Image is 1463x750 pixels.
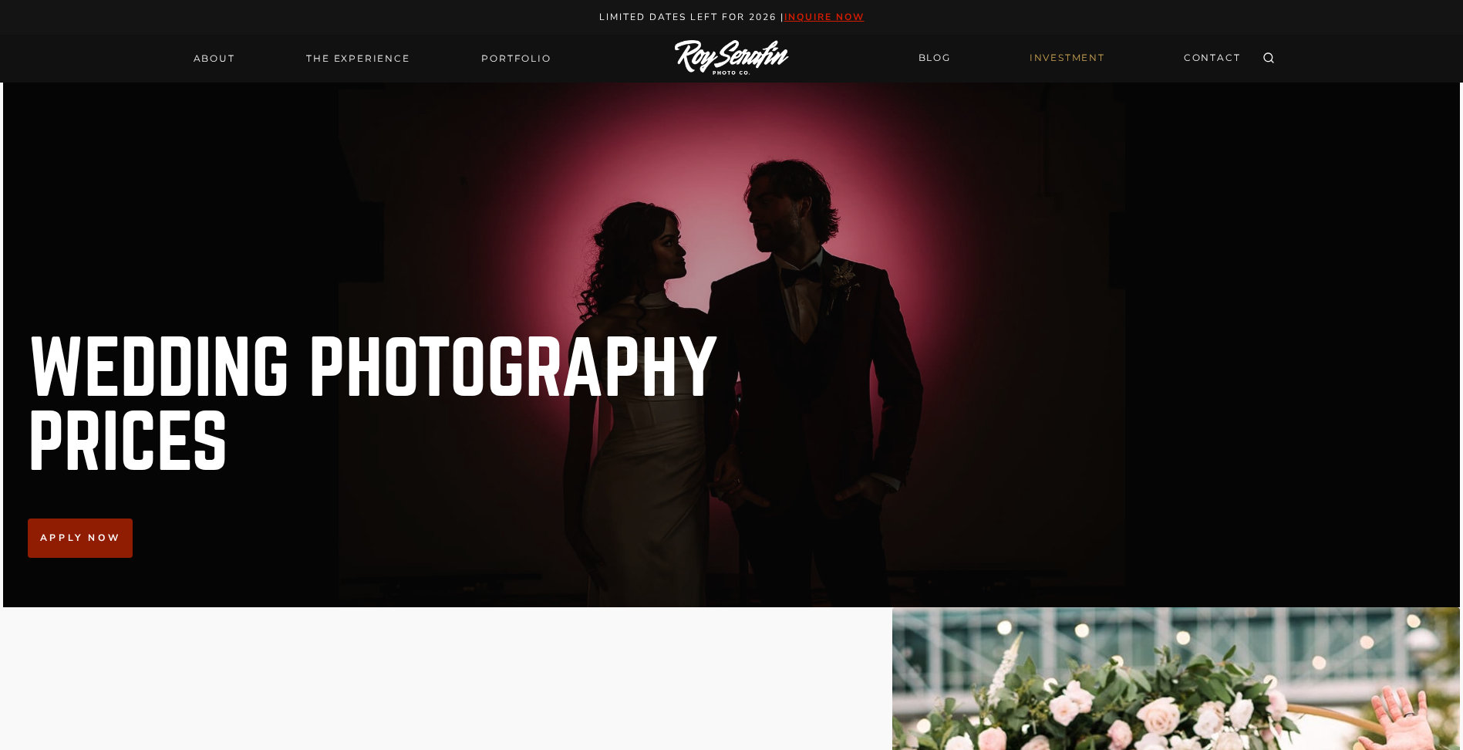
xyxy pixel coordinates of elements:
a: INVESTMENT [1020,45,1114,72]
a: BLOG [909,45,960,72]
nav: Primary Navigation [184,48,561,69]
a: THE EXPERIENCE [297,48,419,69]
a: Apply now [28,519,133,558]
a: inquire now [784,11,865,23]
a: Portfolio [472,48,560,69]
a: About [184,48,244,69]
button: View Search Form [1258,48,1279,69]
a: CONTACT [1175,45,1250,72]
img: Logo of Roy Serafin Photo Co., featuring stylized text in white on a light background, representi... [675,40,789,76]
h1: Wedding Photography Prices [28,333,802,481]
span: Apply now [40,531,120,546]
p: Limited Dates LEft for 2026 | [17,9,1447,25]
nav: Secondary Navigation [909,45,1250,72]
